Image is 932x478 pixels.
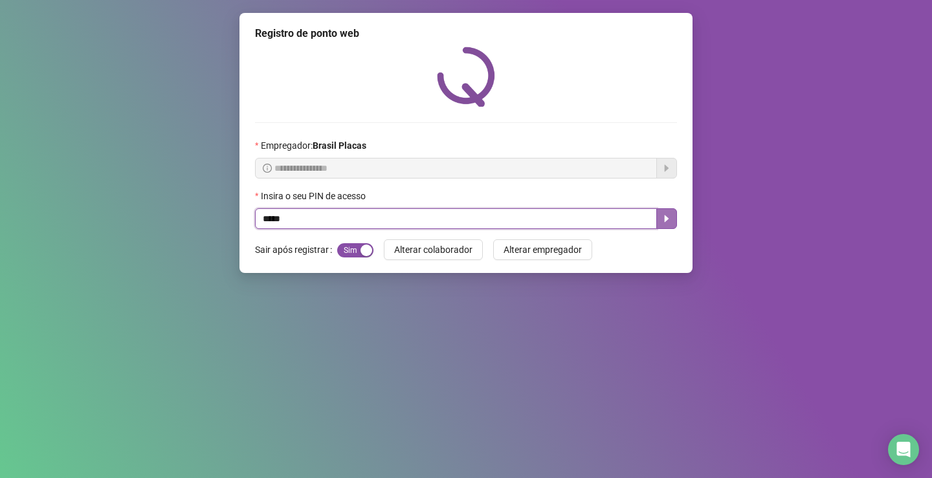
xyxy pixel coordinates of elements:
[394,243,472,257] span: Alterar colaborador
[437,47,495,107] img: QRPoint
[504,243,582,257] span: Alterar empregador
[313,140,366,151] strong: Brasil Placas
[261,138,366,153] span: Empregador :
[661,213,672,224] span: caret-right
[263,164,272,173] span: info-circle
[255,239,337,260] label: Sair após registrar
[255,189,374,203] label: Insira o seu PIN de acesso
[255,26,677,41] div: Registro de ponto web
[888,434,919,465] div: Open Intercom Messenger
[493,239,592,260] button: Alterar empregador
[384,239,483,260] button: Alterar colaborador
